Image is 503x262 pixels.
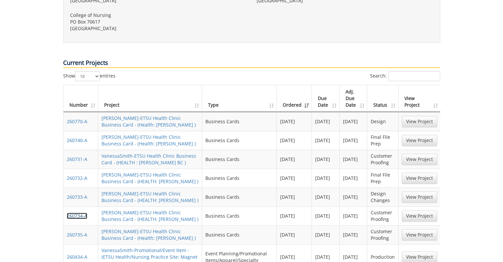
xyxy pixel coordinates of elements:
th: Status: activate to sort column ascending [367,85,398,112]
td: Customer Proofing [367,150,398,169]
a: View Project [402,173,437,184]
a: VanessaSmith-ETSU Health Clinic Business Card - (HEALTH : [PERSON_NAME] BC ) [102,153,196,166]
a: View Project [402,135,437,146]
th: Project: activate to sort column ascending [98,85,202,112]
td: [DATE] [312,131,340,150]
a: [PERSON_NAME]-ETSU Health Clinic Business Card - (HEALTH: [PERSON_NAME] ) [102,172,198,184]
a: [PERSON_NAME]-ETSU Health Clinic Business Card - (HEALTH: [PERSON_NAME] ) [102,190,198,203]
td: Design [367,112,398,131]
td: [DATE] [340,131,367,150]
td: [DATE] [277,112,312,131]
td: Business Cards [202,131,277,150]
td: [DATE] [277,131,312,150]
td: [DATE] [312,112,340,131]
td: Business Cards [202,206,277,225]
td: [DATE] [340,187,367,206]
td: [DATE] [312,225,340,244]
label: Show entries [63,71,115,81]
td: [DATE] [277,169,312,187]
td: Business Cards [202,112,277,131]
th: View Project: activate to sort column ascending [398,85,440,112]
td: Final File Prep [367,169,398,187]
td: [DATE] [340,169,367,187]
td: [DATE] [340,150,367,169]
th: Adj. Due Date: activate to sort column ascending [340,85,367,112]
p: [GEOGRAPHIC_DATA] [70,25,247,32]
td: Business Cards [202,150,277,169]
a: View Project [402,191,437,203]
select: Showentries [75,71,100,81]
input: Search: [389,71,440,81]
a: 260740-A [67,137,87,143]
a: View Project [402,154,437,165]
td: Customer Proofing [367,225,398,244]
a: [PERSON_NAME]-ETSU Health Clinic Business Card - (Health: [PERSON_NAME] ) [102,228,196,241]
td: [DATE] [277,225,312,244]
td: [DATE] [340,225,367,244]
td: Design Changes [367,187,398,206]
td: [DATE] [312,206,340,225]
a: [PERSON_NAME]-ETSU Health Clinic Business Card - (Health: [PERSON_NAME] ) [102,134,196,147]
td: [DATE] [312,150,340,169]
a: [PERSON_NAME]-ETSU Health Clinic Business Card - (Health: [PERSON_NAME] ) [102,115,196,128]
a: 260731-A [67,156,87,162]
th: Number: activate to sort column ascending [63,85,98,112]
td: Customer Proofing [367,206,398,225]
a: View Project [402,116,437,127]
td: [DATE] [312,169,340,187]
th: Ordered: activate to sort column ascending [277,85,312,112]
a: View Project [402,229,437,240]
a: 260735-A [67,232,87,238]
label: Search: [370,71,440,81]
p: Current Projects [63,59,440,68]
td: [DATE] [340,112,367,131]
td: Business Cards [202,187,277,206]
a: View Project [402,210,437,222]
th: Due Date: activate to sort column ascending [312,85,340,112]
td: [DATE] [312,187,340,206]
a: 260733-A [67,194,87,200]
td: [DATE] [340,206,367,225]
td: [DATE] [277,150,312,169]
a: 260770-A [67,118,87,125]
td: Business Cards [202,225,277,244]
p: PO Box 70617 [70,19,247,25]
a: [PERSON_NAME]-ETSU Health Clinic Business Card - (HEALTH: [PERSON_NAME] ) [102,209,198,222]
th: Type: activate to sort column ascending [202,85,277,112]
td: Final File Prep [367,131,398,150]
td: Business Cards [202,169,277,187]
td: [DATE] [277,206,312,225]
td: [DATE] [277,187,312,206]
p: College of Nursing [70,12,247,19]
a: 260734-A [67,213,87,219]
a: 260732-A [67,175,87,181]
a: 260434-A [67,254,87,260]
